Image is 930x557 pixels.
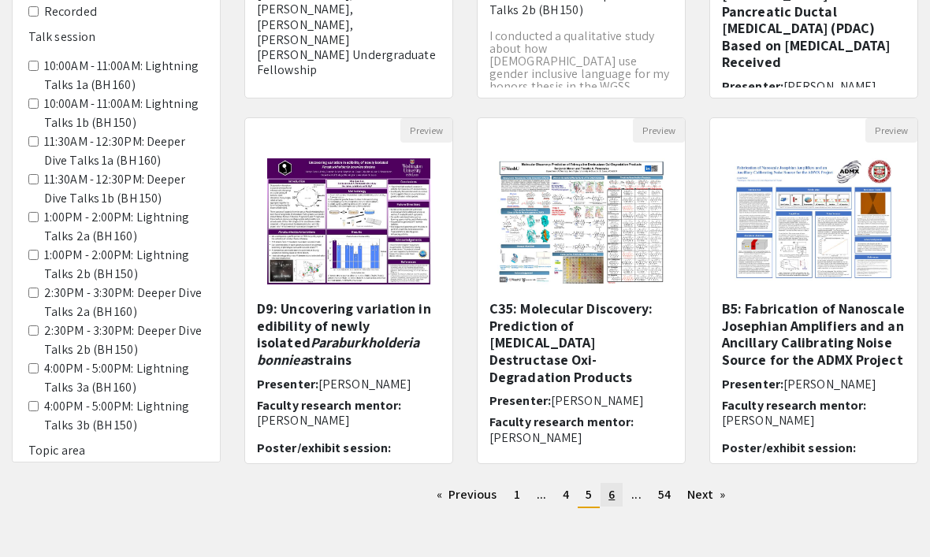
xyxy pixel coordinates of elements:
[722,377,906,392] h6: Presenter:
[318,377,411,393] span: [PERSON_NAME]
[722,414,906,429] p: [PERSON_NAME]
[257,398,401,414] span: Faculty research mentor:
[44,95,204,133] label: 10:00AM - 11:00AM: Lightning Talks 1b (BH 150)
[783,79,876,95] span: [PERSON_NAME]
[477,118,686,465] div: Open Presentation <p>C35: Molecular Discovery: Prediction of Tetracycline Destructase Oxi-Degrada...
[537,487,546,503] span: ...
[783,377,876,393] span: [PERSON_NAME]
[865,119,917,143] button: Preview
[489,31,673,106] p: I conducted a qualitative study about how [DEMOGRAPHIC_DATA] use gender inclusive language for my...
[44,133,204,171] label: 11:30AM - 12:30PM: Deeper Dive Talks 1a (BH 160)
[514,487,520,503] span: 1
[489,414,634,431] span: Faculty research mentor:
[44,209,204,247] label: 1:00PM - 2:00PM: Lightning Talks 2a (BH 160)
[633,119,685,143] button: Preview
[631,487,641,503] span: ...
[551,393,644,410] span: [PERSON_NAME]
[586,487,592,503] span: 5
[489,394,673,409] h6: Presenter:
[482,143,681,301] img: <p>C35: Molecular Discovery: Prediction of Tetracycline Destructase Oxi-Degradation Products</p>
[714,143,913,301] img: <p><strong>B5: Fabrication of Nanoscale Josephian Amplifiers and an Ancillary Calibrating Noise S...
[44,171,204,209] label: 11:30AM - 12:30PM: Deeper Dive Talks 1b (BH 150)
[44,360,204,398] label: 4:00PM - 5:00PM: Lightning Talks 3a (BH 160)
[489,301,673,386] h5: C35: Molecular Discovery: Prediction of [MEDICAL_DATA] Destructase Oxi-Degradation Products
[244,484,918,509] ul: Pagination
[722,398,866,414] span: Faculty research mentor:
[679,484,734,507] a: Next page
[658,487,671,503] span: 54
[608,487,615,503] span: 6
[709,118,918,465] div: Open Presentation <p><strong>B5: Fabrication of Nanoscale Josephian Amplifiers and an Ancillary C...
[722,440,856,457] span: Poster/exhibit session:
[257,377,441,392] h6: Presenter:
[251,143,446,301] img: <p>D9: Uncovering variation in edibility of newly isolated <em>Paraburkholderia bonniea </em>stra...
[44,3,97,22] label: Recorded
[257,301,441,369] h5: D9: Uncovering variation in edibility of newly isolated strains
[563,487,569,503] span: 4
[12,486,67,545] iframe: Chat
[28,30,204,45] h6: Talk session
[44,58,204,95] label: 10:00AM - 11:00AM: Lightning Talks 1a (BH 160)
[429,484,505,507] a: Previous page
[44,247,204,284] label: 1:00PM - 2:00PM: Lightning Talks 2b (BH 150)
[722,80,906,95] h6: Presenter:
[400,119,452,143] button: Preview
[44,398,204,436] label: 4:00PM - 5:00PM: Lightning Talks 3b (BH 150)
[257,334,419,369] em: Paraburkholderia bonniea
[722,301,906,369] h5: B5: Fabrication of Nanoscale Josephian Amplifiers and an Ancillary Calibrating Noise Source for t...
[44,284,204,322] label: 2:30PM - 3:30PM: Deeper Dive Talks 2a (BH 160)
[44,322,204,360] label: 2:30PM - 3:30PM: Deeper Dive Talks 2b (BH 150)
[244,118,453,465] div: Open Presentation <p>D9: Uncovering variation in edibility of newly isolated <em>Paraburkholderia...
[28,444,204,459] h6: Topic area
[257,440,391,457] span: Poster/exhibit session:
[257,414,441,429] p: [PERSON_NAME]
[489,431,673,446] p: [PERSON_NAME]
